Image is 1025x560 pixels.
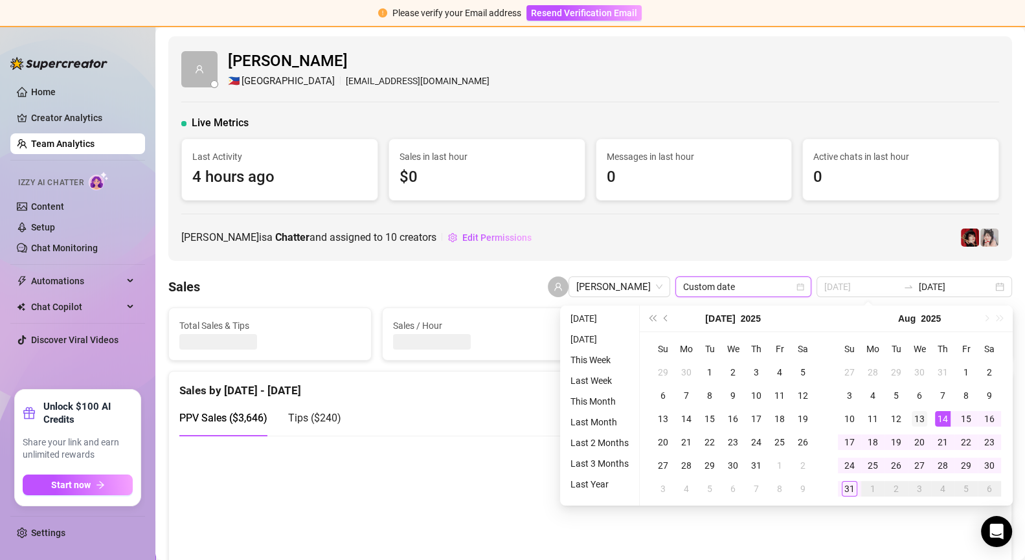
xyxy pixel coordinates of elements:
th: Fr [768,337,791,361]
span: 10 [385,231,397,243]
td: 2025-07-22 [698,431,721,454]
div: 26 [795,434,811,450]
span: [PERSON_NAME] [228,49,490,74]
a: Settings [31,528,65,538]
div: 18 [772,411,787,427]
img: Miss [961,229,979,247]
div: Sales by [DATE] - [DATE] [179,372,1001,399]
td: 2025-08-19 [884,431,908,454]
div: 16 [725,411,741,427]
div: 10 [842,411,857,427]
div: 28 [679,458,694,473]
div: 29 [888,364,904,380]
td: 2025-08-15 [954,407,978,431]
li: [DATE] [565,311,634,326]
td: 2025-07-06 [651,384,675,407]
td: 2025-08-20 [908,431,931,454]
div: 24 [749,434,764,450]
div: 6 [912,388,927,403]
div: 15 [702,411,717,427]
td: 2025-07-02 [721,361,745,384]
div: 7 [679,388,694,403]
th: Tu [698,337,721,361]
div: 15 [958,411,974,427]
td: 2025-08-06 [908,384,931,407]
h4: Sales [168,278,200,296]
div: 20 [912,434,927,450]
span: Messages in last hour [607,150,782,164]
td: 2025-08-31 [838,477,861,500]
div: 12 [795,388,811,403]
td: 2025-08-04 [861,384,884,407]
img: AI Chatter [89,172,109,190]
li: Last Year [565,476,634,492]
span: $0 [400,165,574,190]
td: 2025-07-13 [651,407,675,431]
div: 4 [865,388,881,403]
span: 0 [607,165,782,190]
td: 2025-08-27 [908,454,931,477]
td: 2025-07-16 [721,407,745,431]
td: 2025-07-08 [698,384,721,407]
th: Su [651,337,675,361]
td: 2025-07-24 [745,431,768,454]
td: 2025-08-21 [931,431,954,454]
li: Last 3 Months [565,456,634,471]
div: 11 [772,388,787,403]
div: 30 [679,364,694,380]
td: 2025-08-12 [884,407,908,431]
span: gift [23,407,36,420]
td: 2025-09-05 [954,477,978,500]
img: Chat Copilot [17,302,25,311]
div: 1 [702,364,717,380]
div: 7 [935,388,951,403]
div: 7 [749,481,764,497]
th: We [908,337,931,361]
li: This Week [565,352,634,368]
div: 26 [888,458,904,473]
td: 2025-08-08 [954,384,978,407]
td: 2025-08-13 [908,407,931,431]
th: We [721,337,745,361]
td: 2025-09-02 [884,477,908,500]
span: Total Sales & Tips [179,319,361,333]
th: Sa [978,337,1001,361]
div: 14 [679,411,694,427]
td: 2025-07-31 [745,454,768,477]
td: 2025-08-28 [931,454,954,477]
span: Chat Copilot [31,297,123,317]
div: 23 [725,434,741,450]
span: Automations [31,271,123,291]
div: 25 [772,434,787,450]
span: calendar [796,283,804,291]
td: 2025-09-03 [908,477,931,500]
th: Mo [675,337,698,361]
input: End date [919,280,993,294]
div: 1 [772,458,787,473]
a: Content [31,201,64,212]
span: Resend Verification Email [531,8,637,18]
div: 4 [772,364,787,380]
td: 2025-09-06 [978,477,1001,500]
div: 2 [725,364,741,380]
li: This Month [565,394,634,409]
button: Previous month (PageUp) [659,306,673,331]
td: 2025-07-30 [908,361,931,384]
span: exclamation-circle [378,8,387,17]
div: 1 [865,481,881,497]
span: Edit Permissions [462,232,532,243]
td: 2025-07-07 [675,384,698,407]
div: 18 [865,434,881,450]
td: 2025-07-05 [791,361,815,384]
div: 2 [795,458,811,473]
div: 8 [702,388,717,403]
button: Choose a month [705,306,735,331]
img: Ani [980,229,998,247]
div: 23 [982,434,997,450]
div: 2 [888,481,904,497]
span: 4 hours ago [192,165,367,190]
td: 2025-08-09 [978,384,1001,407]
div: 8 [772,481,787,497]
td: 2025-07-30 [721,454,745,477]
div: 5 [702,481,717,497]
